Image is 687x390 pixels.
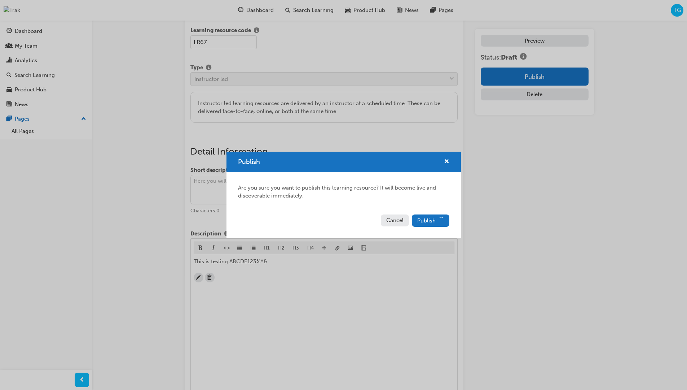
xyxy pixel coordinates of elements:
[226,152,461,238] div: Publish
[444,157,449,166] button: cross-icon
[226,172,461,212] div: Are you sure you want to publish this learning resource? It will become live and discoverable imm...
[238,158,260,166] span: Publish
[412,214,449,227] button: Publish
[444,159,449,165] span: cross-icon
[381,214,409,226] button: Cancel
[417,217,436,224] span: Publish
